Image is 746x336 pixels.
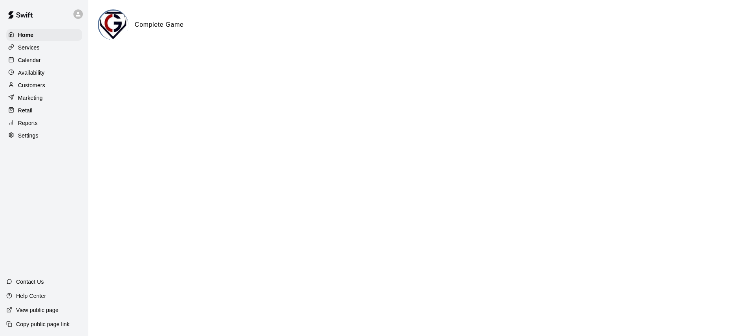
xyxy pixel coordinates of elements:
p: Calendar [18,56,41,64]
p: Marketing [18,94,43,102]
a: Home [6,29,82,41]
p: Home [18,31,34,39]
a: Calendar [6,54,82,66]
img: Complete Game logo [99,11,128,40]
a: Availability [6,67,82,79]
a: Settings [6,130,82,141]
p: Settings [18,132,38,140]
a: Marketing [6,92,82,104]
p: Reports [18,119,38,127]
a: Customers [6,79,82,91]
p: View public page [16,306,59,314]
p: Help Center [16,292,46,300]
p: Contact Us [16,278,44,286]
h6: Complete Game [135,20,184,30]
p: Customers [18,81,45,89]
a: Services [6,42,82,53]
p: Availability [18,69,45,77]
a: Retail [6,105,82,116]
p: Copy public page link [16,320,69,328]
a: Reports [6,117,82,129]
p: Services [18,44,40,51]
p: Retail [18,106,33,114]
